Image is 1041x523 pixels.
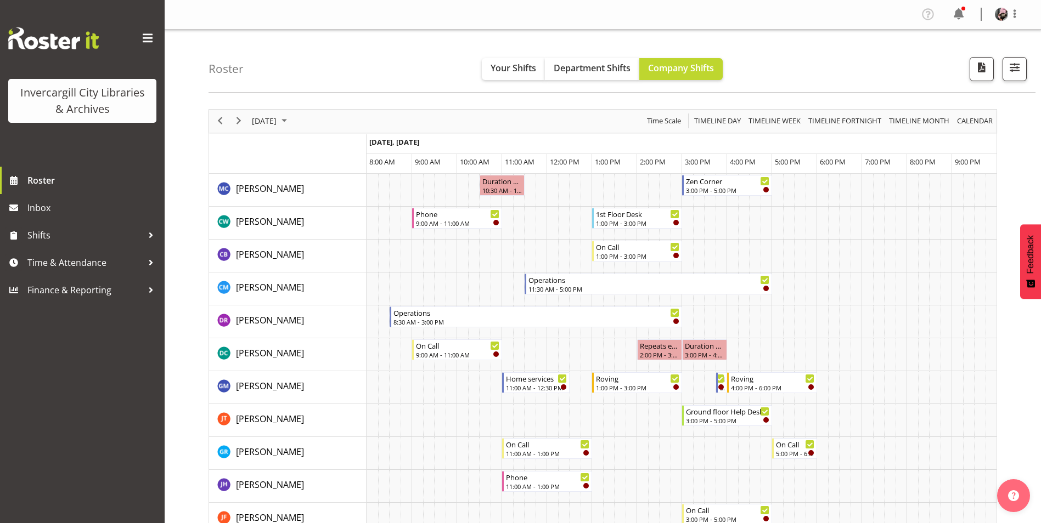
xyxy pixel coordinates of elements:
[506,449,589,458] div: 11:00 AM - 1:00 PM
[682,339,727,360] div: Donald Cunningham"s event - Duration 1 hours - Donald Cunningham Begin From Thursday, October 9, ...
[209,62,244,75] h4: Roster
[27,172,159,189] span: Roster
[888,114,950,128] span: Timeline Month
[369,137,419,147] span: [DATE], [DATE]
[506,373,567,384] div: Home services
[747,114,803,128] button: Timeline Week
[592,208,682,229] div: Catherine Wilson"s event - 1st Floor Desk Begin From Thursday, October 9, 2025 at 1:00:00 PM GMT+...
[596,208,679,219] div: 1st Floor Desk
[970,57,994,81] button: Download a PDF of the roster for the current day
[596,252,679,260] div: 1:00 PM - 3:00 PM
[236,215,304,228] span: [PERSON_NAME]
[1008,490,1019,501] img: help-xxl-2.png
[390,306,682,327] div: Debra Robinson"s event - Operations Begin From Thursday, October 9, 2025 at 8:30:00 AM GMT+13:00 ...
[412,208,502,229] div: Catherine Wilson"s event - Phone Begin From Thursday, October 9, 2025 at 9:00:00 AM GMT+13:00 End...
[236,281,304,293] span: [PERSON_NAME]
[236,446,304,458] span: [PERSON_NAME]
[236,183,304,195] span: [PERSON_NAME]
[415,157,441,167] span: 9:00 AM
[505,157,534,167] span: 11:00 AM
[209,174,367,207] td: Aurora Catu resource
[251,114,278,128] span: [DATE]
[686,175,769,186] div: Zen Corner
[1026,235,1036,274] span: Feedback
[502,471,592,492] div: Jill Harpur"s event - Phone Begin From Thursday, October 9, 2025 at 11:00:00 AM GMT+13:00 Ends At...
[595,157,621,167] span: 1:00 PM
[1020,224,1041,299] button: Feedback - Show survey
[645,114,683,128] button: Time Scale
[648,62,714,74] span: Company Shifts
[592,241,682,261] div: Chris Broad"s event - On Call Begin From Thursday, October 9, 2025 at 1:00:00 PM GMT+13:00 Ends A...
[209,371,367,404] td: Gabriel McKay Smith resource
[236,347,304,359] span: [PERSON_NAME]
[27,282,143,298] span: Finance & Reporting
[416,350,499,359] div: 9:00 AM - 11:00 AM
[209,338,367,371] td: Donald Cunningham resource
[550,157,579,167] span: 12:00 PM
[250,114,292,128] button: October 2025
[236,379,304,393] a: [PERSON_NAME]
[213,114,228,128] button: Previous
[491,62,536,74] span: Your Shifts
[956,114,994,128] span: calendar
[236,248,304,260] span: [PERSON_NAME]
[528,285,769,293] div: 11:30 AM - 5:00 PM
[682,175,772,196] div: Aurora Catu"s event - Zen Corner Begin From Thursday, October 9, 2025 at 3:00:00 PM GMT+13:00 End...
[592,372,682,393] div: Gabriel McKay Smith"s event - Roving Begin From Thursday, October 9, 2025 at 1:00:00 PM GMT+13:00...
[807,114,882,128] span: Timeline Fortnight
[910,157,936,167] span: 8:00 PM
[887,114,952,128] button: Timeline Month
[236,346,304,360] a: [PERSON_NAME]
[596,373,679,384] div: Roving
[727,372,817,393] div: Gabriel McKay Smith"s event - Roving Begin From Thursday, October 9, 2025 at 4:00:00 PM GMT+13:00...
[236,445,304,458] a: [PERSON_NAME]
[482,58,545,80] button: Your Shifts
[686,504,769,515] div: On Call
[640,350,679,359] div: 2:00 PM - 3:00 PM
[731,383,814,392] div: 4:00 PM - 6:00 PM
[596,241,679,252] div: On Call
[545,58,639,80] button: Department Shifts
[502,438,592,459] div: Grace Roscoe-Squires"s event - On Call Begin From Thursday, October 9, 2025 at 11:00:00 AM GMT+13...
[1003,57,1027,81] button: Filter Shifts
[209,240,367,272] td: Chris Broad resource
[27,227,143,243] span: Shifts
[995,8,1008,21] img: keyu-chenf658e1896ed4c5c14a0b283e0d53a179.png
[955,114,995,128] button: Month
[236,478,304,491] a: [PERSON_NAME]
[209,305,367,338] td: Debra Robinson resource
[716,372,728,393] div: Gabriel McKay Smith"s event - New book tagging Begin From Thursday, October 9, 2025 at 3:45:00 PM...
[807,114,884,128] button: Fortnight
[776,439,814,450] div: On Call
[775,157,801,167] span: 5:00 PM
[955,157,981,167] span: 9:00 PM
[640,157,666,167] span: 2:00 PM
[236,380,304,392] span: [PERSON_NAME]
[236,479,304,491] span: [PERSON_NAME]
[640,340,679,351] div: Repeats every [DATE] - [PERSON_NAME]
[416,208,499,219] div: Phone
[820,157,846,167] span: 6:00 PM
[412,339,502,360] div: Donald Cunningham"s event - On Call Begin From Thursday, October 9, 2025 at 9:00:00 AM GMT+13:00 ...
[637,339,682,360] div: Donald Cunningham"s event - Repeats every thursday - Donald Cunningham Begin From Thursday, Octob...
[646,114,682,128] span: Time Scale
[248,110,294,133] div: October 9, 2025
[502,372,570,393] div: Gabriel McKay Smith"s event - Home services Begin From Thursday, October 9, 2025 at 11:00:00 AM G...
[232,114,246,128] button: Next
[236,412,304,425] a: [PERSON_NAME]
[209,470,367,503] td: Jill Harpur resource
[236,281,304,294] a: [PERSON_NAME]
[506,482,589,491] div: 11:00 AM - 1:00 PM
[525,274,772,294] div: Cindy Mulrooney"s event - Operations Begin From Thursday, October 9, 2025 at 11:30:00 AM GMT+13:0...
[236,182,304,195] a: [PERSON_NAME]
[506,439,589,450] div: On Call
[554,62,631,74] span: Department Shifts
[506,471,589,482] div: Phone
[596,383,679,392] div: 1:00 PM - 3:00 PM
[209,207,367,240] td: Catherine Wilson resource
[685,340,724,351] div: Duration 1 hours - [PERSON_NAME]
[236,215,304,228] a: [PERSON_NAME]
[19,84,145,117] div: Invercargill City Libraries & Archives
[686,186,769,195] div: 3:00 PM - 5:00 PM
[209,437,367,470] td: Grace Roscoe-Squires resource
